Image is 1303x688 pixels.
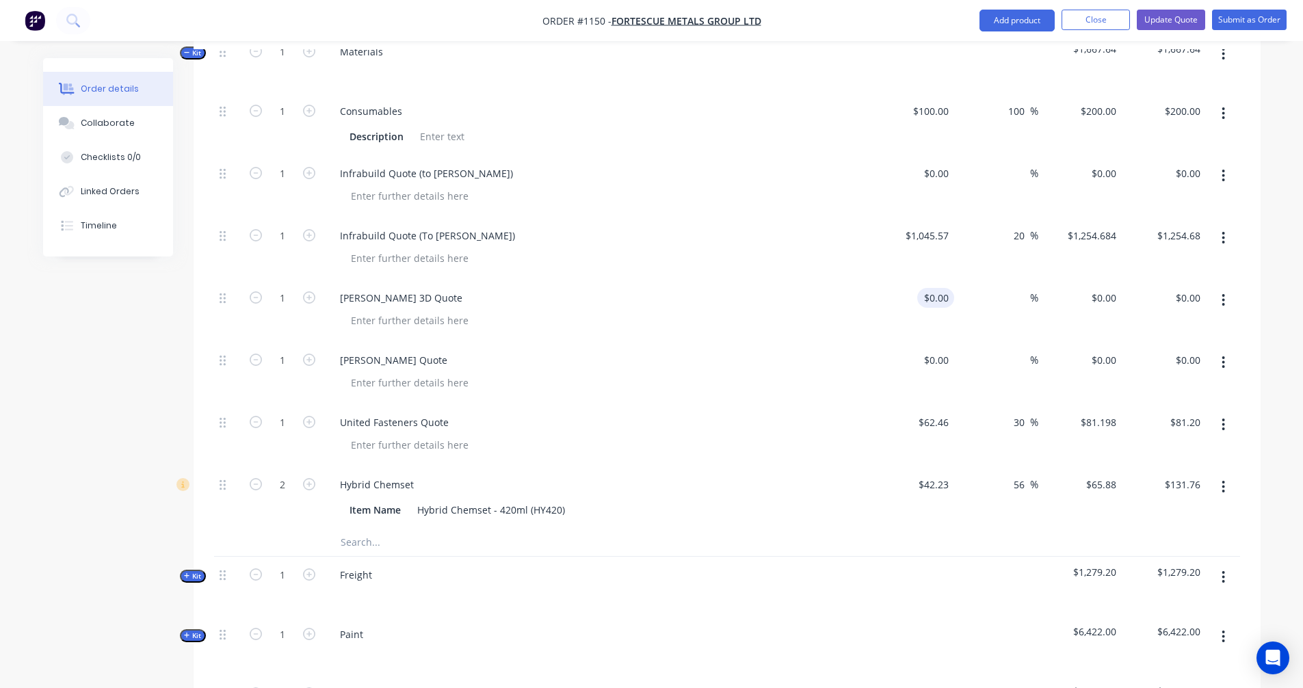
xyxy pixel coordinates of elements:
button: Checklists 0/0 [43,140,173,174]
div: [PERSON_NAME] Quote [329,350,458,370]
div: [PERSON_NAME] 3D Quote [329,288,473,308]
button: Kit [180,629,206,642]
div: Collaborate [81,117,135,129]
a: FORTESCUE METALS GROUP LTD [611,14,761,27]
div: Consumables [329,101,413,121]
div: Checklists 0/0 [81,151,141,163]
span: Order #1150 - [542,14,611,27]
div: Order details [81,83,139,95]
div: Paint [329,624,374,644]
div: Infrabuild Quote (to [PERSON_NAME]) [329,163,524,183]
button: Close [1062,10,1130,30]
button: Add product [979,10,1055,31]
div: Open Intercom Messenger [1256,641,1289,674]
span: Kit [184,631,202,641]
span: $6,422.00 [1127,624,1200,639]
button: Kit [180,47,206,59]
span: % [1030,352,1038,368]
button: Collaborate [43,106,173,140]
button: Update Quote [1137,10,1205,30]
span: $6,422.00 [1044,624,1117,639]
div: Description [344,127,409,146]
span: % [1030,103,1038,119]
div: Freight [329,565,383,585]
div: Linked Orders [81,185,140,198]
span: $1,279.20 [1044,565,1117,579]
div: Item Name [344,500,406,520]
div: Timeline [81,220,117,232]
span: % [1030,166,1038,181]
span: % [1030,477,1038,492]
span: Kit [184,48,202,58]
div: Hybrid Chemset - 420ml (HY420) [412,500,570,520]
button: Submit as Order [1212,10,1287,30]
button: Linked Orders [43,174,173,209]
div: Infrabuild Quote (To [PERSON_NAME]) [329,226,526,246]
input: Search... [340,529,614,556]
div: Materials [329,42,394,62]
div: United Fasteners Quote [329,412,460,432]
img: Factory [25,10,45,31]
span: Kit [184,571,202,581]
button: Timeline [43,209,173,243]
button: Kit [180,570,206,583]
span: % [1030,290,1038,306]
span: % [1030,228,1038,243]
button: Order details [43,72,173,106]
span: $1,279.20 [1127,565,1200,579]
span: % [1030,414,1038,430]
div: Hybrid Chemset [329,475,425,494]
